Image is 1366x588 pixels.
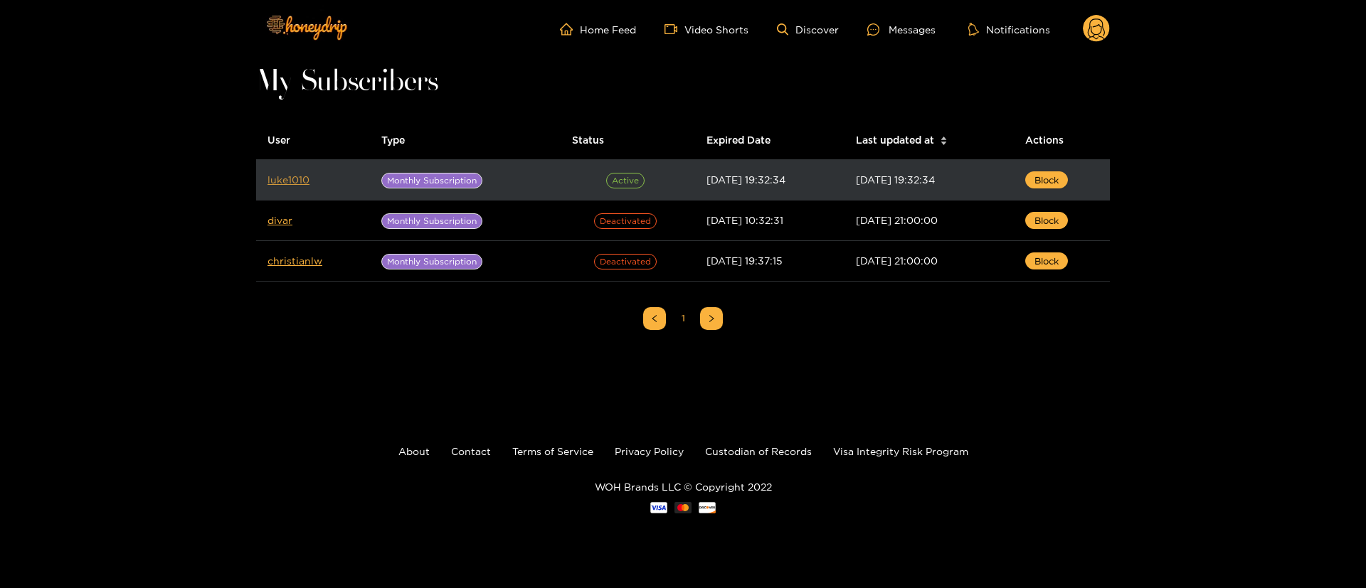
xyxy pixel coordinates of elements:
[256,73,1110,92] h1: My Subscribers
[594,213,657,229] span: Deactivated
[707,314,716,323] span: right
[256,121,370,160] th: User
[706,174,785,185] span: [DATE] 19:32:34
[560,23,580,36] span: home
[833,446,968,456] a: Visa Integrity Risk Program
[561,121,694,160] th: Status
[856,132,934,148] span: Last updated at
[964,22,1054,36] button: Notifications
[398,446,430,456] a: About
[706,215,783,225] span: [DATE] 10:32:31
[777,23,839,36] a: Discover
[705,446,812,456] a: Custodian of Records
[1034,213,1059,228] span: Block
[268,215,292,225] a: divar
[1034,173,1059,187] span: Block
[643,307,666,330] li: Previous Page
[268,174,309,185] a: luke1010
[672,307,694,330] li: 1
[940,134,948,142] span: caret-up
[1034,254,1059,268] span: Block
[856,215,938,225] span: [DATE] 21:00:00
[1025,212,1068,229] button: Block
[856,255,938,266] span: [DATE] 21:00:00
[615,446,684,456] a: Privacy Policy
[665,23,748,36] a: Video Shorts
[665,23,684,36] span: video-camera
[560,23,636,36] a: Home Feed
[512,446,593,456] a: Terms of Service
[700,307,723,330] button: right
[672,308,694,329] a: 1
[606,173,645,188] span: Active
[867,21,936,38] div: Messages
[268,255,322,266] a: christianlw
[451,446,491,456] a: Contact
[695,121,845,160] th: Expired Date
[1025,171,1068,188] button: Block
[381,254,482,269] span: Monthly Subscription
[1014,121,1111,160] th: Actions
[650,314,659,323] span: left
[706,255,783,266] span: [DATE] 19:37:15
[1025,252,1068,269] button: Block
[594,254,657,269] span: Deactivated
[381,213,482,229] span: Monthly Subscription
[381,173,482,188] span: Monthly Subscription
[700,307,723,330] li: Next Page
[370,121,561,160] th: Type
[940,139,948,147] span: caret-down
[643,307,666,330] button: left
[856,174,935,185] span: [DATE] 19:32:34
